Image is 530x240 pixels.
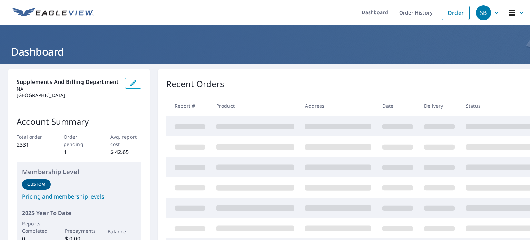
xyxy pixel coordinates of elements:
th: Address [300,96,377,116]
a: Order [442,6,470,20]
p: Prepayments [65,227,94,234]
p: Recent Orders [166,78,224,90]
p: Total order [17,133,48,141]
p: Custom [27,181,45,188]
p: Reports Completed [22,220,51,234]
p: NA [17,86,119,92]
th: Product [211,96,300,116]
p: Avg. report cost [110,133,142,148]
img: EV Logo [12,8,94,18]
div: SB [476,5,491,20]
p: 2025 Year To Date [22,209,136,217]
p: Balance [108,228,136,235]
a: Pricing and membership levels [22,192,136,201]
h1: Dashboard [8,45,522,59]
p: $ 42.65 [110,148,142,156]
p: Supplements and Billing Department [17,78,119,86]
th: Report # [166,96,211,116]
p: 2331 [17,141,48,149]
p: [GEOGRAPHIC_DATA] [17,92,119,98]
p: Order pending [63,133,95,148]
th: Delivery [419,96,460,116]
p: Membership Level [22,167,136,176]
p: Account Summary [17,115,141,128]
th: Date [377,96,419,116]
p: 1 [63,148,95,156]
